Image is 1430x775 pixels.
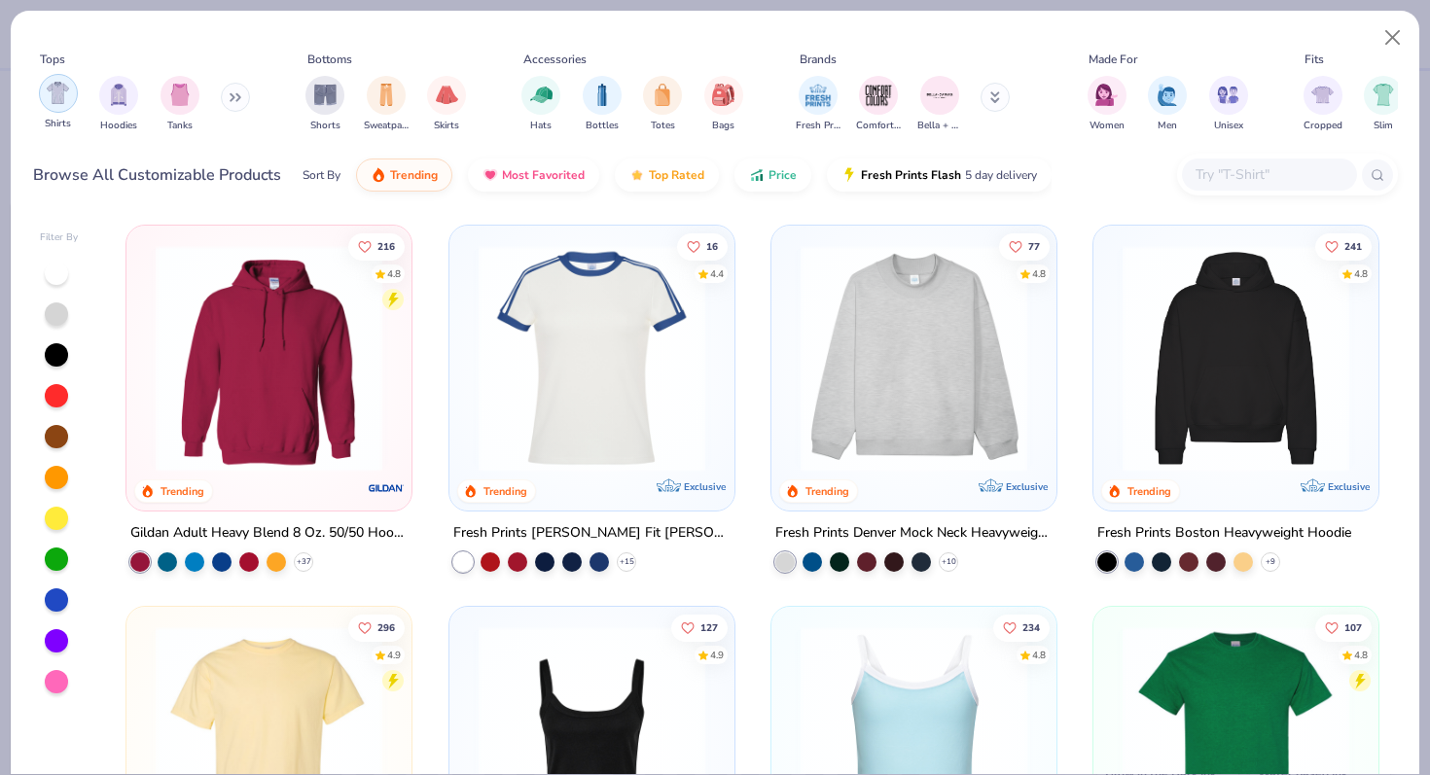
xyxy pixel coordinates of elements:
button: filter button [427,76,466,133]
img: Men Image [1157,84,1178,106]
span: 241 [1344,241,1362,251]
span: Shirts [45,117,71,131]
div: filter for Hats [521,76,560,133]
div: filter for Bella + Canvas [917,76,962,133]
span: Hats [530,119,552,133]
span: Price [769,167,797,183]
button: filter button [643,76,682,133]
span: Tanks [167,119,193,133]
img: Bottles Image [591,84,613,106]
span: + 9 [1266,556,1275,568]
img: 01756b78-01f6-4cc6-8d8a-3c30c1a0c8ac [146,245,392,472]
span: Shorts [310,119,340,133]
span: 107 [1344,623,1362,633]
img: Bags Image [712,84,733,106]
div: 4.8 [387,266,401,281]
div: Brands [800,51,837,68]
div: Fresh Prints [PERSON_NAME] Fit [PERSON_NAME] Shirt with Stripes [453,521,731,546]
button: filter button [856,76,901,133]
img: Comfort Colors Image [864,81,893,110]
span: Men [1158,119,1177,133]
span: Exclusive [1006,480,1048,493]
img: Sweatpants Image [375,84,397,106]
img: e5540c4d-e74a-4e58-9a52-192fe86bec9f [469,245,715,472]
button: filter button [796,76,840,133]
button: filter button [39,76,78,133]
span: Bottles [586,119,619,133]
button: filter button [917,76,962,133]
div: filter for Bottles [583,76,622,133]
div: 4.8 [1032,266,1046,281]
img: Cropped Image [1311,84,1334,106]
img: Shirts Image [47,82,69,104]
img: f5d85501-0dbb-4ee4-b115-c08fa3845d83 [791,245,1037,472]
button: Like [1315,232,1372,260]
img: Totes Image [652,84,673,106]
span: Exclusive [1328,480,1370,493]
span: 216 [377,241,395,251]
button: Like [348,615,405,642]
span: 127 [699,623,717,633]
div: Bottoms [307,51,352,68]
div: 4.8 [1032,649,1046,663]
img: trending.gif [371,167,386,183]
img: Tanks Image [169,84,191,106]
img: 91acfc32-fd48-4d6b-bdad-a4c1a30ac3fc [1113,245,1359,472]
div: filter for Shirts [39,74,78,131]
span: 5 day delivery [965,164,1037,187]
span: 234 [1022,623,1040,633]
img: Women Image [1095,84,1118,106]
span: + 10 [941,556,955,568]
span: + 15 [619,556,633,568]
span: Comfort Colors [856,119,901,133]
span: Most Favorited [502,167,585,183]
div: filter for Totes [643,76,682,133]
span: Bella + Canvas [917,119,962,133]
img: Unisex Image [1217,84,1239,106]
div: filter for Bags [704,76,743,133]
img: most_fav.gif [483,167,498,183]
span: Slim [1374,119,1393,133]
img: Hoodies Image [108,84,129,106]
div: Made For [1089,51,1137,68]
span: Totes [651,119,675,133]
img: Fresh Prints Image [804,81,833,110]
img: Slim Image [1373,84,1394,106]
button: filter button [161,76,199,133]
span: 77 [1028,241,1040,251]
div: Fresh Prints Boston Heavyweight Hoodie [1097,521,1351,546]
div: Accessories [523,51,587,68]
span: Bags [712,119,734,133]
div: filter for Shorts [305,76,344,133]
div: Gildan Adult Heavy Blend 8 Oz. 50/50 Hooded Sweatshirt [130,521,408,546]
span: Fresh Prints Flash [861,167,961,183]
button: Trending [356,159,452,192]
img: Skirts Image [436,84,458,106]
div: 4.9 [387,649,401,663]
span: Sweatpants [364,119,409,133]
button: Fresh Prints Flash5 day delivery [827,159,1052,192]
div: filter for Hoodies [99,76,138,133]
div: Fresh Prints Denver Mock Neck Heavyweight Sweatshirt [775,521,1053,546]
span: Fresh Prints [796,119,840,133]
button: Like [348,232,405,260]
div: filter for Unisex [1209,76,1248,133]
div: 4.8 [1354,649,1368,663]
button: Close [1375,19,1412,56]
button: Like [1315,615,1372,642]
img: flash.gif [841,167,857,183]
button: filter button [704,76,743,133]
button: Most Favorited [468,159,599,192]
img: a90f7c54-8796-4cb2-9d6e-4e9644cfe0fe [1037,245,1283,472]
button: Like [670,615,727,642]
div: Tops [40,51,65,68]
button: filter button [1364,76,1403,133]
div: filter for Skirts [427,76,466,133]
button: filter button [1148,76,1187,133]
img: Gildan logo [368,469,407,508]
span: Cropped [1304,119,1342,133]
button: filter button [1304,76,1342,133]
button: filter button [1209,76,1248,133]
div: filter for Fresh Prints [796,76,840,133]
div: 4.8 [1354,266,1368,281]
